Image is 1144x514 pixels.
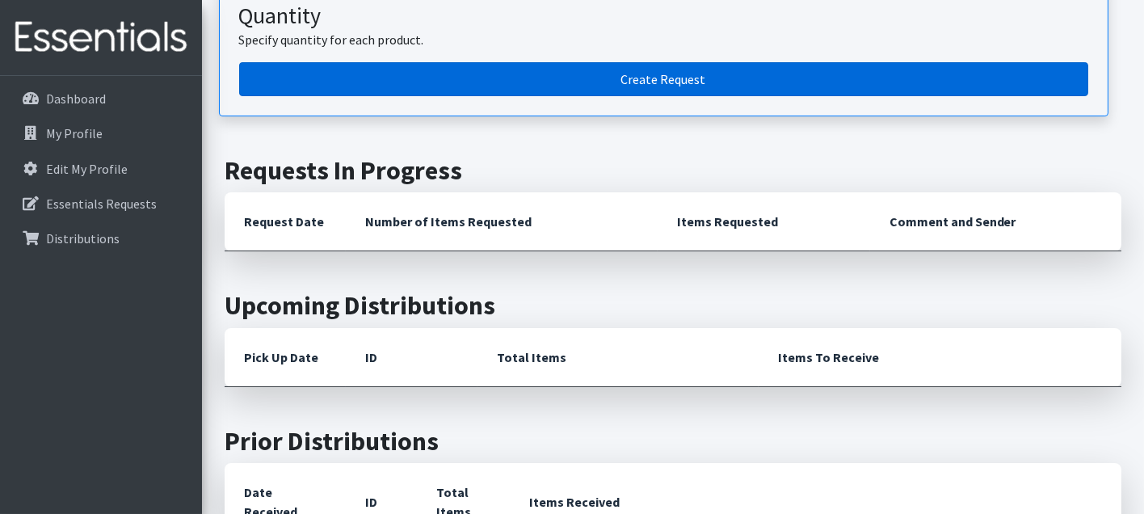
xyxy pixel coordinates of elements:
[46,161,128,177] p: Edit My Profile
[6,82,196,115] a: Dashboard
[46,125,103,141] p: My Profile
[477,328,759,387] th: Total Items
[346,328,477,387] th: ID
[46,230,120,246] p: Distributions
[658,192,870,251] th: Items Requested
[870,192,1121,251] th: Comment and Sender
[6,11,196,65] img: HumanEssentials
[225,290,1121,321] h2: Upcoming Distributions
[6,153,196,185] a: Edit My Profile
[6,187,196,220] a: Essentials Requests
[46,91,106,107] p: Dashboard
[225,328,346,387] th: Pick Up Date
[239,2,1088,30] h3: Quantity
[239,30,1088,49] p: Specify quantity for each product.
[225,192,346,251] th: Request Date
[6,117,196,150] a: My Profile
[346,192,658,251] th: Number of Items Requested
[225,426,1121,457] h2: Prior Distributions
[6,222,196,255] a: Distributions
[46,196,157,212] p: Essentials Requests
[759,328,1121,387] th: Items To Receive
[225,155,1121,186] h2: Requests In Progress
[239,62,1088,96] a: Create a request by quantity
